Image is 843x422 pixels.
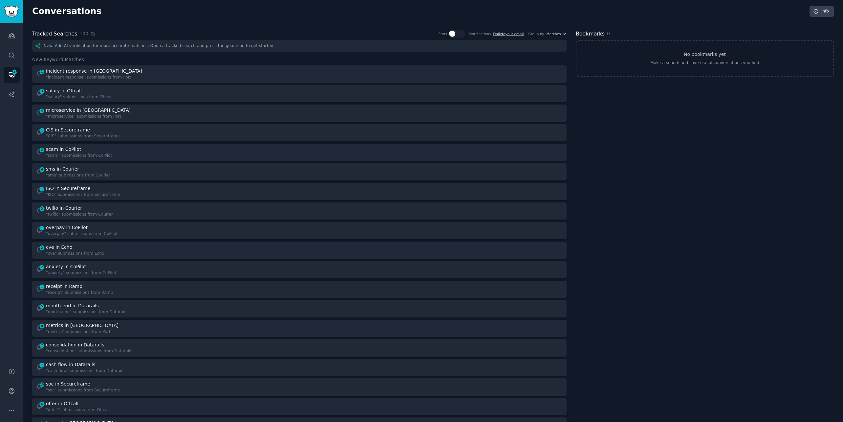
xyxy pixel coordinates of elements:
[576,30,605,38] h2: Bookmarks
[46,192,120,198] div: "ISO" submissions from Secureframe
[39,148,45,152] span: 2
[39,304,45,309] span: 5
[32,105,567,122] a: 4microservice in [GEOGRAPHIC_DATA]"microservice" submissions from Port
[46,244,72,251] div: cve in Echo
[46,87,82,94] div: salary in Offcall
[39,69,45,74] span: 1
[39,187,45,191] span: 1
[46,263,86,270] div: anxiety in CoPilot
[46,133,120,139] div: "CIS" submissions from Secureframe
[547,32,567,36] button: Matches
[32,202,567,220] a: 3twilio in Courier"twilio" submissions from Courier
[469,32,491,36] div: Notifications
[46,146,81,153] div: scam in CoPilot
[46,368,124,374] div: "cash flow" submissions from Datarails
[46,309,127,315] div: "month end" submissions from Datarails
[46,290,113,296] div: "receipt" submissions from Ramp
[39,343,45,348] span: 2
[32,40,567,52] div: New: Add AI verification for more accurate matches. Open a tracked search and press the gear icon...
[46,75,143,81] div: "incident response" submissions from Port
[438,32,447,36] div: Stats
[46,329,120,335] div: "metrics" submissions from Port
[32,85,567,103] a: 3salary in Offcall"salary" submissions from Offcall
[46,302,99,309] div: month end in Datarails
[32,124,567,142] a: 1CIS in Secureframe"CIS" submissions from Secureframe
[46,322,119,329] div: metrics in [GEOGRAPHIC_DATA]
[46,231,118,237] div: "overpay" submissions from CoPilot
[46,387,120,393] div: "soc" submissions from Secureframe
[32,339,567,357] a: 2consolidation in Datarails"consolidation" submissions from Datarails
[39,363,45,367] span: 7
[46,114,132,120] div: "microservice" submissions from Port
[46,407,110,413] div: "offer" submissions from Offcall
[32,222,567,239] a: 1overpay in CoPilot"overpay" submissions from CoPilot
[46,185,90,192] div: ISO in Secureframe
[39,402,45,407] span: 6
[79,30,88,37] span: 100
[576,40,834,77] a: No bookmarks yetMake a search and save useful conversations you find
[46,361,95,368] div: cash flow in Datarails
[39,246,45,250] span: 2
[46,283,82,290] div: receipt in Ramp
[32,183,567,200] a: 1ISO in Secureframe"ISO" submissions from Secureframe
[32,378,567,396] a: 10soc in Secureframe"soc" submissions from Secureframe
[32,242,567,259] a: 2cve in Echo"cve" submissions from Echo
[810,6,834,17] a: Info
[39,265,45,270] span: 2
[46,341,104,348] div: consolidation in Datarails
[607,31,610,36] span: 0
[46,173,110,178] div: "sms" submissions from Courier
[32,6,101,17] h2: Conversations
[39,285,45,289] span: 1
[46,127,90,133] div: CIS in Secureframe
[4,67,20,83] a: 547
[46,400,78,407] div: offer in Offcall
[46,381,90,387] div: soc in Secureframe
[46,166,79,173] div: sms in Courier
[46,205,82,212] div: twilio in Courier
[32,65,567,83] a: 1incident response in [GEOGRAPHIC_DATA]"incident response" submissions from Port
[46,251,104,257] div: "cve" submissions from Echo
[46,270,116,276] div: "anxiety" submissions from CoPilot
[528,32,544,36] div: Group by
[39,226,45,230] span: 1
[46,224,88,231] div: overpay in CoPilot
[32,144,567,161] a: 2scam in CoPilot"scam" submissions from CoPilot
[39,167,45,172] span: 6
[32,300,567,317] a: 5month end in Datarails"month end" submissions from Datarails
[46,68,142,75] div: incident response in [GEOGRAPHIC_DATA]
[46,348,132,354] div: "consolidation" submissions from Datarails
[493,32,524,36] a: Dailytoyour email
[32,30,77,38] h2: Tracked Searches
[39,89,45,94] span: 3
[650,60,759,66] div: Make a search and save useful conversations you find
[32,261,567,278] a: 2anxiety in CoPilot"anxiety" submissions from CoPilot
[46,212,113,218] div: "twilio" submissions from Courier
[39,382,45,387] span: 10
[4,6,19,17] img: GummySearch logo
[46,153,112,159] div: "scam" submissions from CoPilot
[11,70,17,74] span: 547
[39,206,45,211] span: 3
[547,32,561,36] span: Matches
[39,108,45,113] span: 4
[32,281,567,298] a: 1receipt in Ramp"receipt" submissions from Ramp
[39,128,45,133] span: 1
[39,324,45,328] span: 8
[32,163,567,181] a: 6sms in Courier"sms" submissions from Courier
[46,94,113,100] div: "salary" submissions from Offcall
[46,107,131,114] div: microservice in [GEOGRAPHIC_DATA]
[32,359,567,376] a: 7cash flow in Datarails"cash flow" submissions from Datarails
[684,51,726,58] h3: No bookmarks yet
[32,320,567,337] a: 8metrics in [GEOGRAPHIC_DATA]"metrics" submissions from Port
[32,398,567,415] a: 6offer in Offcall"offer" submissions from Offcall
[32,56,84,63] span: New Keyword Matches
